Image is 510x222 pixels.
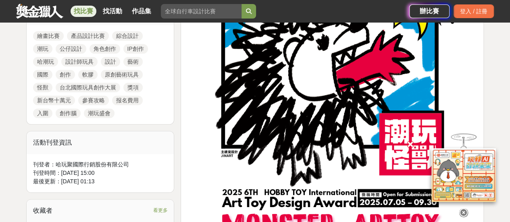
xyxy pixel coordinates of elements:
a: 报名費用 [112,95,143,105]
a: 怪獸 [33,83,52,92]
a: 創作 [56,70,75,79]
a: 國際 [33,70,52,79]
a: 公仔設計 [56,44,86,54]
div: 最後更新： [DATE] 01:13 [33,177,168,186]
a: 台北國際玩具創作大展 [56,83,120,92]
a: 創作腦 [56,108,81,118]
a: 原創藝術玩具 [101,70,143,79]
a: 產品設計比賽 [67,31,109,41]
a: 找活動 [100,6,125,17]
a: 入圍 [33,108,52,118]
span: 看更多 [153,206,167,215]
a: 獎項 [123,83,143,92]
a: 藝術 [123,57,143,66]
a: 找比賽 [71,6,96,17]
div: 登入 / 註冊 [454,4,494,18]
div: 活動刊登資訊 [27,131,174,154]
a: IP創作 [123,44,148,54]
a: 新台幣十萬元 [33,95,75,105]
div: 刊登者： 哈玩聚國際行銷股份有限公司 [33,160,168,169]
a: 潮玩 [33,44,52,54]
a: 潮玩盛會 [84,108,114,118]
a: 軟膠 [78,70,98,79]
a: 角色創作 [90,44,120,54]
img: d2146d9a-e6f6-4337-9592-8cefde37ba6b.png [431,143,496,196]
a: 作品集 [129,6,154,17]
a: 設計 [101,57,120,66]
div: 刊登時間： [DATE] 15:00 [33,169,168,177]
a: 繪畫比賽 [33,31,64,41]
a: 綜合設計 [112,31,143,41]
a: 設計師玩具 [61,57,98,66]
span: 收藏者 [33,207,52,214]
input: 全球自行車設計比賽 [161,4,241,19]
a: 參賽攻略 [78,95,109,105]
a: 哈潮玩 [33,57,58,66]
a: 辦比賽 [409,4,450,18]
